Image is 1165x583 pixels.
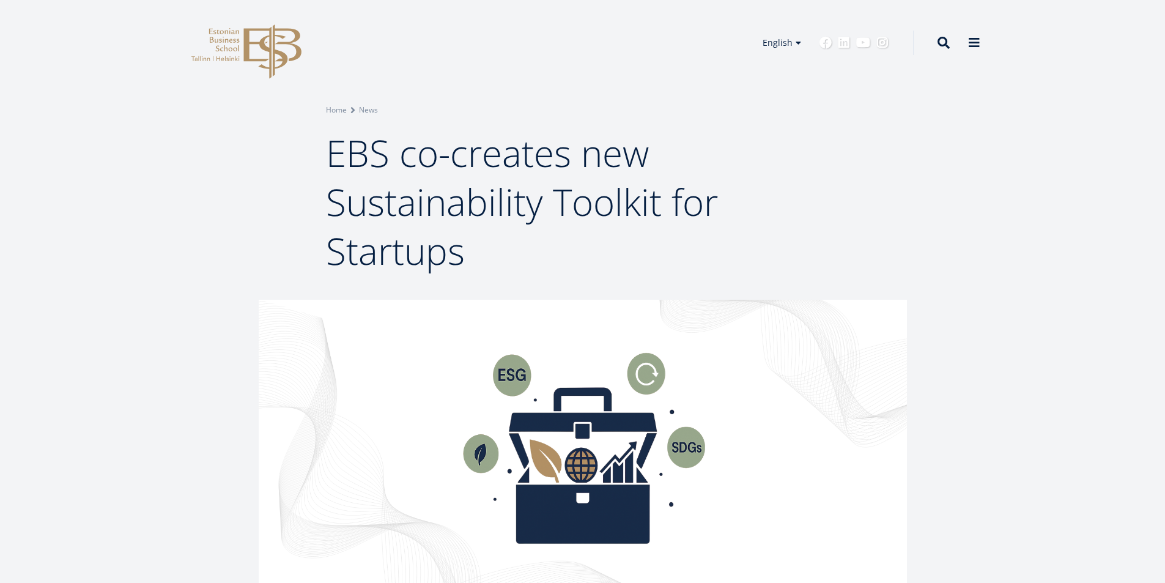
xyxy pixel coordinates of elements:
[326,104,347,116] a: Home
[326,128,718,276] span: EBS co-creates new Sustainability Toolkit for Startups
[856,37,870,49] a: Youtube
[838,37,850,49] a: Linkedin
[876,37,889,49] a: Instagram
[359,104,378,116] a: News
[819,37,832,49] a: Facebook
